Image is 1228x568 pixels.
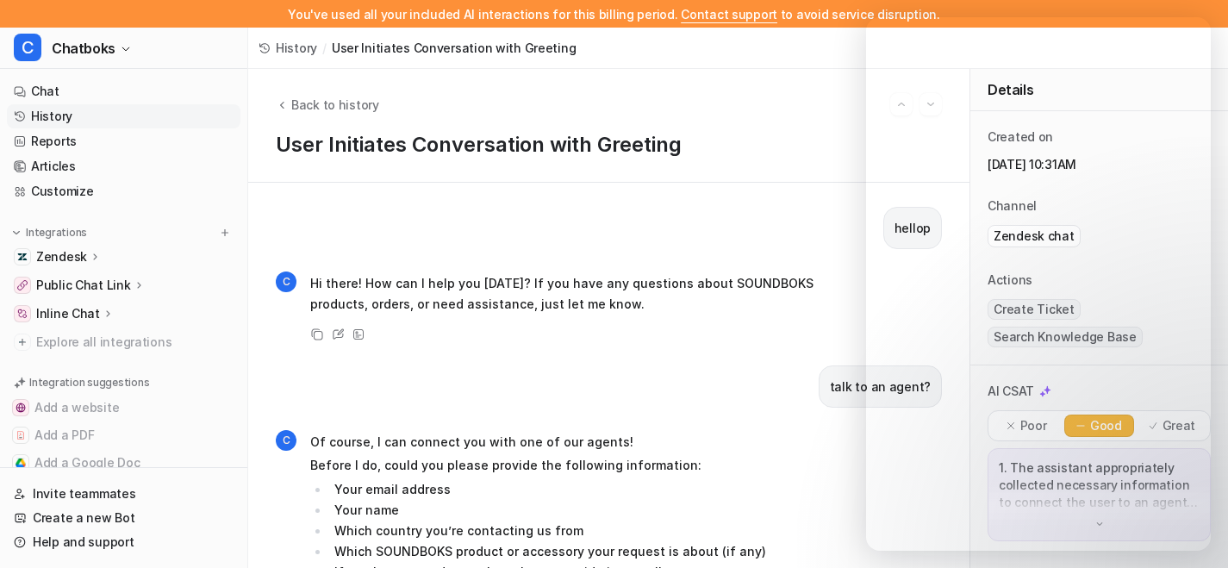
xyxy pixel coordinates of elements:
a: History [7,104,240,128]
span: C [276,272,296,292]
p: Zendesk [36,248,87,265]
button: Add a websiteAdd a website [7,394,240,421]
button: Add a Google DocAdd a Google Doc [7,449,240,477]
span: History [276,39,317,57]
iframe: Intercom live chat [866,17,1211,551]
img: Public Chat Link [17,280,28,290]
span: C [276,430,296,451]
p: talk to an agent? [830,377,931,397]
button: Back to history [276,96,379,114]
a: Explore all integrations [7,330,240,354]
img: Inline Chat [17,309,28,319]
p: Before I do, could you please provide the following information: [310,455,774,476]
button: Add a PDFAdd a PDF [7,421,240,449]
img: Add a PDF [16,430,26,440]
li: Which country you’re contacting us from [329,521,774,541]
a: Create a new Bot [7,506,240,530]
span: User Initiates Conversation with Greeting [332,39,577,57]
a: Help and support [7,530,240,554]
span: Contact support [681,7,777,22]
p: Inline Chat [36,305,100,322]
span: Back to history [291,96,379,114]
button: Integrations [7,224,92,241]
span: C [14,34,41,61]
a: History [259,39,317,57]
p: Integrations [26,226,87,240]
a: Reports [7,129,240,153]
p: Hi there! How can I help you [DATE]? If you have any questions about SOUNDBOKS products, orders, ... [310,273,814,315]
p: Of course, I can connect you with one of our agents! [310,432,774,453]
span: / [322,39,327,57]
h1: User Initiates Conversation with Greeting [276,133,942,158]
a: Chat [7,79,240,103]
p: Public Chat Link [36,277,131,294]
a: Customize [7,179,240,203]
img: Add a Google Doc [16,458,26,468]
a: Invite teammates [7,482,240,506]
img: Zendesk [17,252,28,262]
li: Your email address [329,479,774,500]
span: Chatboks [52,36,115,60]
li: Which SOUNDBOKS product or accessory your request is about (if any) [329,541,774,562]
p: Integration suggestions [29,375,149,390]
img: explore all integrations [14,334,31,351]
img: menu_add.svg [219,227,231,239]
img: expand menu [10,227,22,239]
span: Explore all integrations [36,328,234,356]
li: Your name [329,500,774,521]
a: Articles [7,154,240,178]
img: Add a website [16,403,26,413]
